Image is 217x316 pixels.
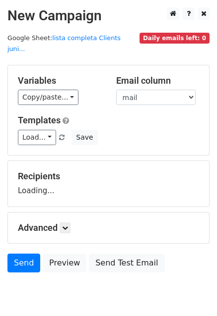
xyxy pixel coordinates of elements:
[18,115,61,125] a: Templates
[89,254,164,272] a: Send Test Email
[140,34,210,42] a: Daily emails left: 0
[140,33,210,44] span: Daily emails left: 0
[72,130,97,145] button: Save
[7,254,40,272] a: Send
[18,130,56,145] a: Load...
[18,75,101,86] h5: Variables
[18,171,199,182] h5: Recipients
[43,254,86,272] a: Preview
[7,7,210,24] h2: New Campaign
[18,90,78,105] a: Copy/paste...
[18,222,199,233] h5: Advanced
[7,34,121,53] a: lista completa Clients juni...
[7,34,121,53] small: Google Sheet:
[116,75,200,86] h5: Email column
[18,171,199,197] div: Loading...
